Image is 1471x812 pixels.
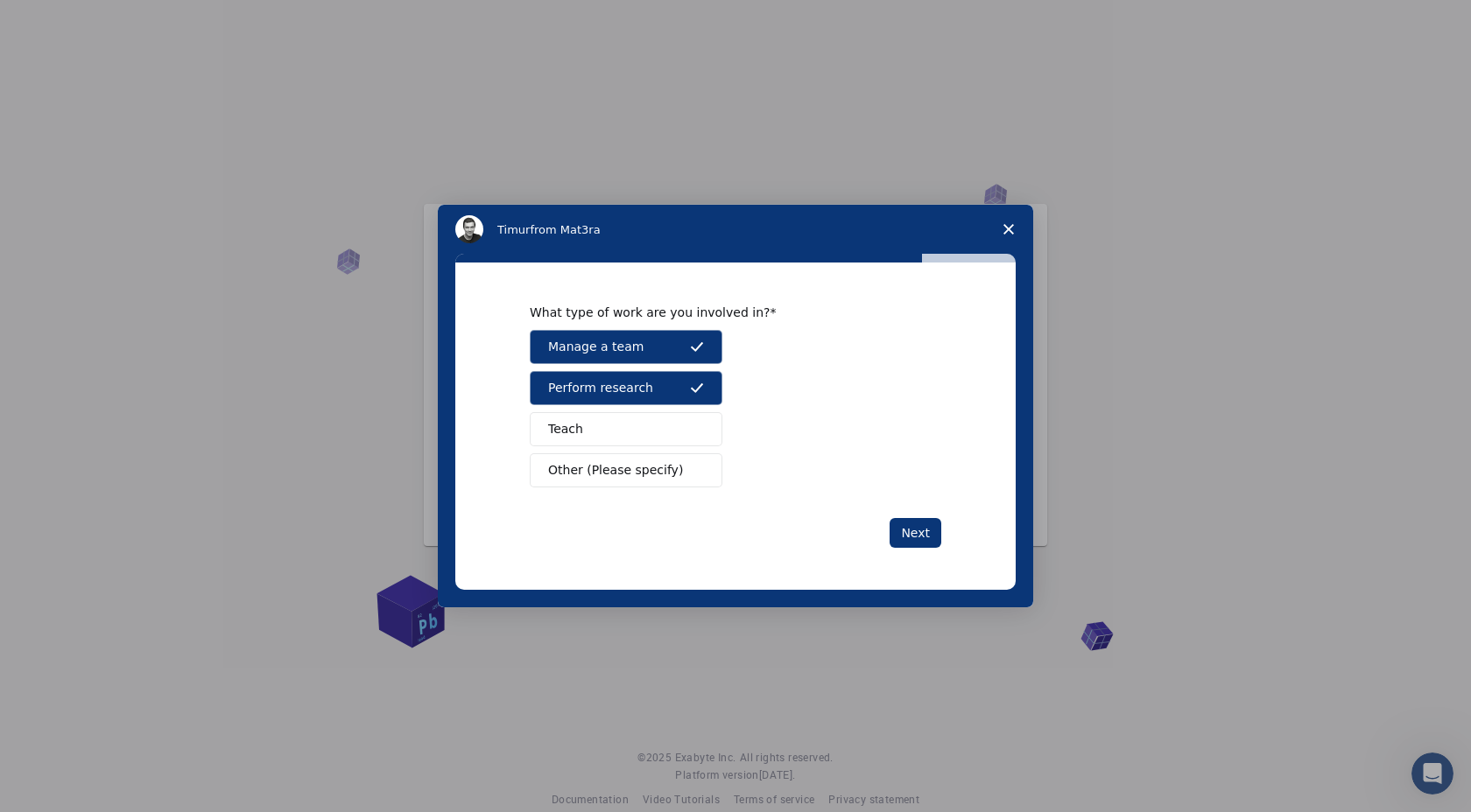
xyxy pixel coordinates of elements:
[37,12,100,28] span: Support
[455,215,483,243] img: Profile image for Timur
[530,304,915,320] div: What type of work are you involved in?
[548,420,583,438] span: Teach
[497,223,530,236] span: Timur
[984,205,1033,254] span: Close survey
[548,461,683,479] span: Other (Please specify)
[530,371,722,405] button: Perform research
[548,379,653,397] span: Perform research
[890,518,941,548] button: Next
[530,412,722,446] button: Teach
[530,330,722,364] button: Manage a team
[530,453,722,487] button: Other (Please specify)
[530,223,600,236] span: from Mat3ra
[548,338,644,356] span: Manage a team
